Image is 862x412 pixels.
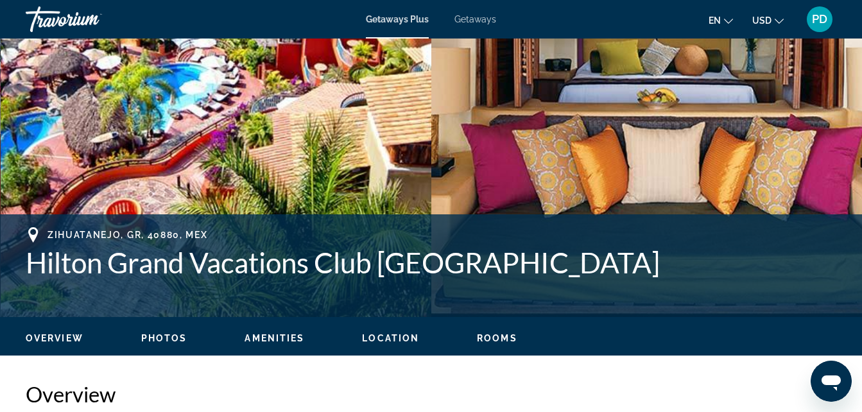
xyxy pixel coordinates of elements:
[26,333,83,343] span: Overview
[362,332,419,344] button: Location
[26,332,83,344] button: Overview
[141,333,187,343] span: Photos
[245,332,304,344] button: Amenities
[26,246,836,279] h1: Hilton Grand Vacations Club [GEOGRAPHIC_DATA]
[26,381,836,407] h2: Overview
[477,332,517,344] button: Rooms
[709,15,721,26] span: en
[47,230,207,240] span: Zihuatanejo, GR, 40880, MEX
[366,14,429,24] a: Getaways Plus
[245,333,304,343] span: Amenities
[26,3,154,36] a: Travorium
[803,6,836,33] button: User Menu
[362,333,419,343] span: Location
[477,333,517,343] span: Rooms
[454,14,496,24] a: Getaways
[709,11,733,30] button: Change language
[811,361,852,402] iframe: Botón para iniciar la ventana de mensajería
[812,13,827,26] span: PD
[752,15,771,26] span: USD
[752,11,784,30] button: Change currency
[141,332,187,344] button: Photos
